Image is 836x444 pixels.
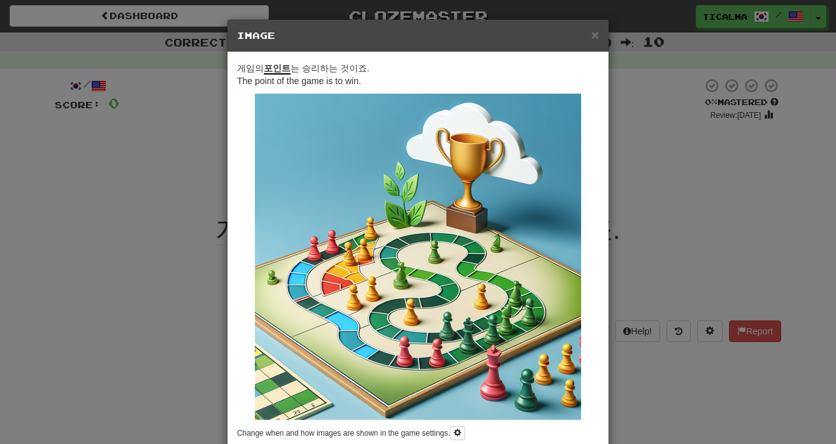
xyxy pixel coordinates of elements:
span: 게임의 는 승리하는 것이죠. [237,63,370,75]
span: × [591,27,599,42]
u: 포인트 [264,63,291,75]
img: bdcbfb98-2724-4521-bb3f-28a810da0962.small.png [255,94,581,420]
h5: Image [237,29,599,42]
small: Change when and how images are shown in the game settings. [237,429,450,438]
button: Close [591,28,599,41]
p: The point of the game is to win. [237,62,599,87]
